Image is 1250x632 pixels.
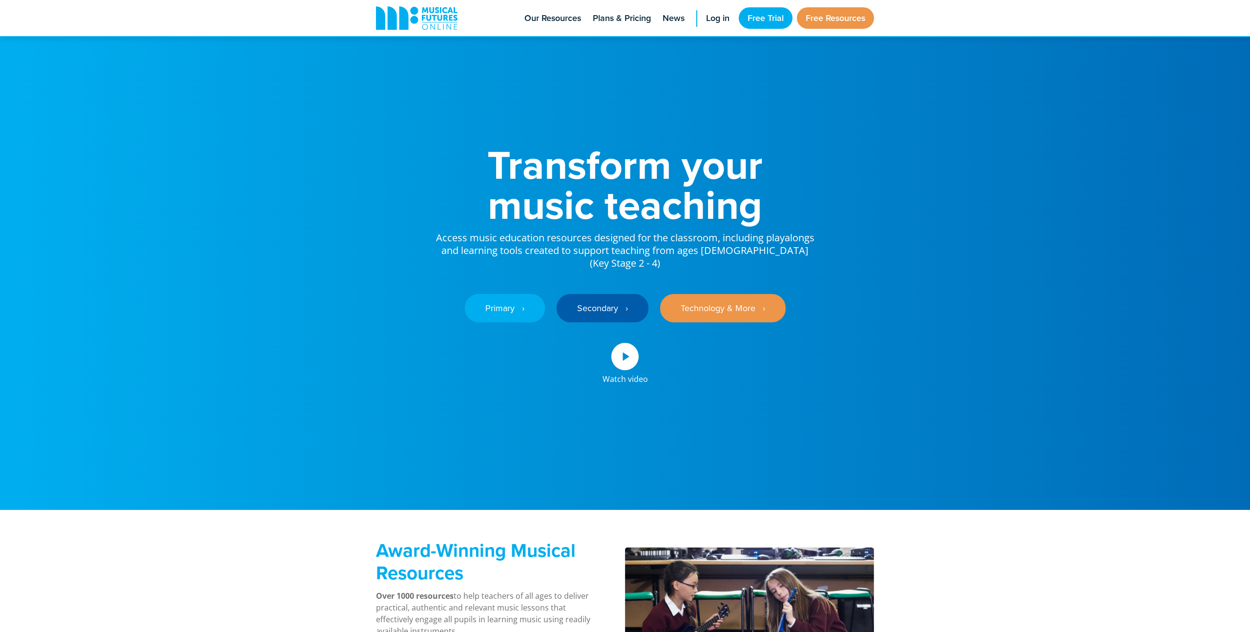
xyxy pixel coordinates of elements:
a: Free Trial [739,7,792,29]
p: Access music education resources designed for the classroom, including playalongs and learning to... [435,225,815,270]
a: Primary ‎‏‏‎ ‎ › [465,294,545,322]
strong: Over 1000 resources [376,590,454,601]
h1: Transform your music teaching [435,145,815,225]
div: Watch video [603,370,648,383]
span: Plans & Pricing [593,12,651,25]
span: News [663,12,685,25]
a: Free Resources [797,7,874,29]
span: Our Resources [524,12,581,25]
a: Technology & More ‎‏‏‎ ‎ › [660,294,786,322]
a: Secondary ‎‏‏‎ ‎ › [557,294,648,322]
strong: Award-Winning Musical Resources [376,537,576,586]
span: Log in [706,12,729,25]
